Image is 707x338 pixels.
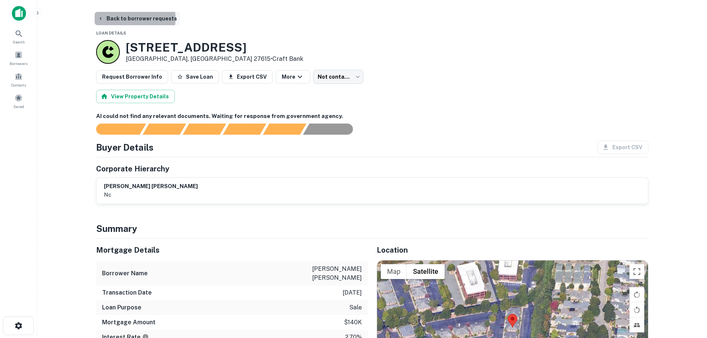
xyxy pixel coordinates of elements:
a: Saved [2,91,35,111]
h6: Loan Purpose [102,303,141,312]
button: Show street map [381,264,407,279]
span: Loan Details [96,31,126,35]
h6: Mortgage Amount [102,318,156,327]
div: Principals found, still searching for contact information. This may take time... [263,124,306,135]
a: Craft Bank [272,55,303,62]
img: capitalize-icon.png [12,6,26,21]
div: AI fulfillment process complete. [303,124,362,135]
h6: Transaction Date [102,288,152,297]
h6: AI could not find any relevant documents. Waiting for response from government agency. [96,112,648,121]
span: Saved [13,104,24,109]
button: Request Borrower Info [96,70,168,83]
div: Your request is received and processing... [143,124,186,135]
button: Back to borrower requests [95,12,180,25]
button: Rotate map counterclockwise [629,302,644,317]
button: View Property Details [96,90,175,103]
button: More [276,70,310,83]
div: Documents found, AI parsing details... [183,124,226,135]
button: Toggle fullscreen view [629,264,644,279]
h5: Corporate Hierarchy [96,163,169,174]
a: Contacts [2,69,35,89]
h3: [STREET_ADDRESS] [126,40,303,55]
p: sale [349,303,362,312]
button: Export CSV [222,70,273,83]
div: Sending borrower request to AI... [87,124,143,135]
h5: Location [377,245,648,256]
p: [DATE] [343,288,362,297]
button: Show satellite imagery [407,264,445,279]
h5: Mortgage Details [96,245,368,256]
h6: [PERSON_NAME] [PERSON_NAME] [104,182,198,191]
div: Not contacted [313,70,363,84]
a: Search [2,26,35,46]
div: Principals found, AI now looking for contact information... [223,124,266,135]
button: Save Loan [171,70,219,83]
iframe: Chat Widget [670,279,707,314]
p: nc [104,190,198,199]
p: [GEOGRAPHIC_DATA], [GEOGRAPHIC_DATA] 27615 • [126,55,303,63]
a: Borrowers [2,48,35,68]
h4: Summary [96,222,648,235]
span: Borrowers [10,60,27,66]
p: $140k [344,318,362,327]
h4: Buyer Details [96,141,154,154]
h6: Borrower Name [102,269,148,278]
span: Contacts [11,82,26,88]
p: [PERSON_NAME] [PERSON_NAME] [295,265,362,282]
button: Rotate map clockwise [629,287,644,302]
button: Tilt map [629,318,644,332]
span: Search [13,39,25,45]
